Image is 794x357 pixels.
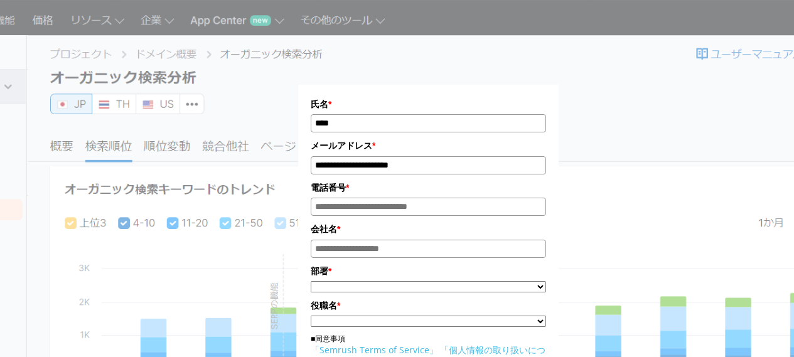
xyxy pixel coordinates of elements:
label: 電話番号 [311,181,546,194]
label: 会社名 [311,222,546,236]
label: 部署 [311,264,546,278]
a: 「Semrush Terms of Service」 [311,344,438,356]
label: 役職名 [311,299,546,312]
label: 氏名 [311,97,546,111]
label: メールアドレス [311,139,546,152]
